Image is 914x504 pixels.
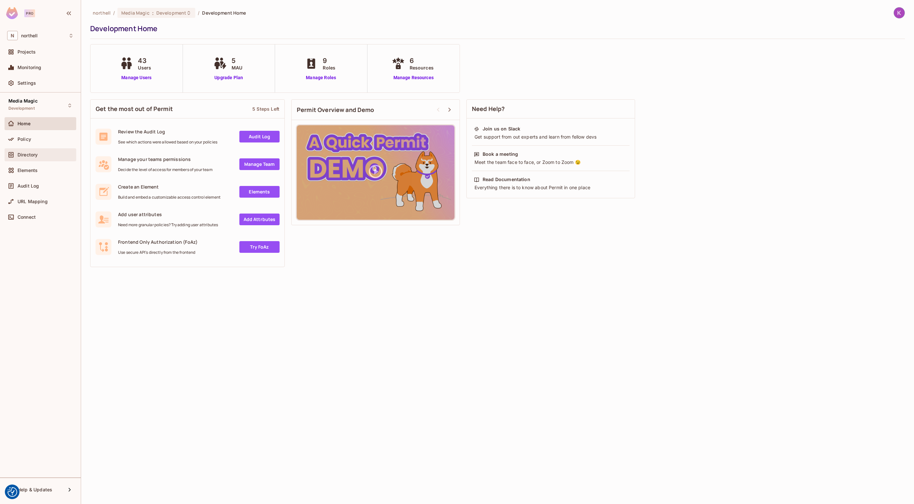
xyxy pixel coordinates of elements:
div: 5 Steps Left [252,106,279,112]
div: Pro [24,9,35,17]
div: Everything there is to know about Permit in one place [474,184,628,191]
span: See which actions were allowed based on your policies [118,140,217,145]
span: Need Help? [472,105,505,113]
span: Media Magic [121,10,149,16]
span: Connect [18,215,36,220]
span: URL Mapping [18,199,48,204]
a: Manage Users [118,74,154,81]
img: Revisit consent button [7,487,17,497]
a: Audit Log [239,131,280,142]
div: Book a meeting [483,151,518,157]
span: : [152,10,154,16]
span: Users [138,64,151,71]
div: Meet the team face to face, or Zoom to Zoom 😉 [474,159,628,166]
span: Add user attributes [118,211,218,217]
div: Get support from out experts and learn from fellow devs [474,134,628,140]
span: N [7,31,18,40]
img: Kevin Charecki [894,7,905,18]
li: / [113,10,115,16]
span: Resources [410,64,434,71]
span: Directory [18,152,38,157]
span: Roles [323,64,335,71]
span: Settings [18,80,36,86]
span: Help & Updates [18,487,52,492]
div: Join us on Slack [483,126,520,132]
span: Development Home [202,10,246,16]
a: Add Attrbutes [239,214,280,225]
span: Review the Audit Log [118,129,217,135]
span: Need more granular policies? Try adding user attributes [118,222,218,227]
div: Read Documentation [483,176,530,183]
span: 6 [410,56,434,66]
span: Projects [18,49,36,55]
span: 5 [232,56,242,66]
span: Frontend Only Authorization (FoAz) [118,239,198,245]
a: Manage Team [239,158,280,170]
span: Create an Element [118,184,221,190]
a: Try FoAz [239,241,280,253]
button: Consent Preferences [7,487,17,497]
div: Development Home [90,24,902,33]
span: MAU [232,64,242,71]
span: Use secure API's directly from the frontend [118,250,198,255]
span: Permit Overview and Demo [297,106,374,114]
a: Manage Roles [303,74,339,81]
img: SReyMgAAAABJRU5ErkJggg== [6,7,18,19]
span: Audit Log [18,183,39,189]
span: Media Magic [8,98,38,104]
span: Monitoring [18,65,42,70]
span: 43 [138,56,151,66]
span: Workspace: northell [21,33,38,38]
span: Policy [18,137,31,142]
span: Manage your teams permissions [118,156,212,162]
span: Development [8,106,35,111]
a: Upgrade Plan [212,74,246,81]
a: Elements [239,186,280,198]
span: Build and embed a customizable access control element [118,195,221,200]
span: Development [156,10,186,16]
span: Elements [18,168,38,173]
span: the active workspace [93,10,111,16]
a: Manage Resources [390,74,437,81]
span: Home [18,121,31,126]
span: Get the most out of Permit [96,105,173,113]
span: Decide the level of access for members of your team [118,167,212,172]
span: 9 [323,56,335,66]
li: / [198,10,199,16]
